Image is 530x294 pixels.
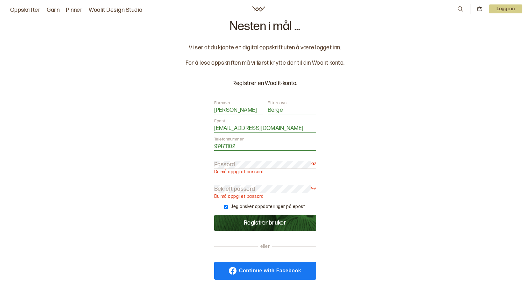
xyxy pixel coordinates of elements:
a: Woolit Design Studio [89,6,143,15]
a: Pinner [66,6,82,15]
a: Woolit [252,6,265,11]
label: Etternavn [268,100,286,106]
label: Epost [214,118,225,124]
p: Du må oppgi et passord [214,169,316,175]
label: Jeg ønsker oppdateringer på epost. [231,204,306,210]
label: Fornavn [214,100,230,106]
label: Telefonnummer [214,136,244,142]
p: Registrer en Woolit-konto. [214,80,316,87]
button: User dropdown [489,4,522,13]
p: Du må oppgi et passord [214,193,316,200]
p: Nesten i mål ... [230,20,300,32]
p: Logg inn [489,4,522,13]
button: Registrer bruker [214,215,316,231]
label: Bekreft passord [214,185,255,193]
a: Continue with Facebook [214,262,316,280]
span: eller [258,243,272,250]
span: Continue with Facebook [239,268,301,273]
label: Passord [214,161,235,169]
a: Garn [47,6,60,15]
p: Vi ser at du kjøpte en digital oppskrift uten å være logget inn. For å lese oppskriften må vi før... [186,44,344,67]
a: Oppskrifter [10,6,40,15]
